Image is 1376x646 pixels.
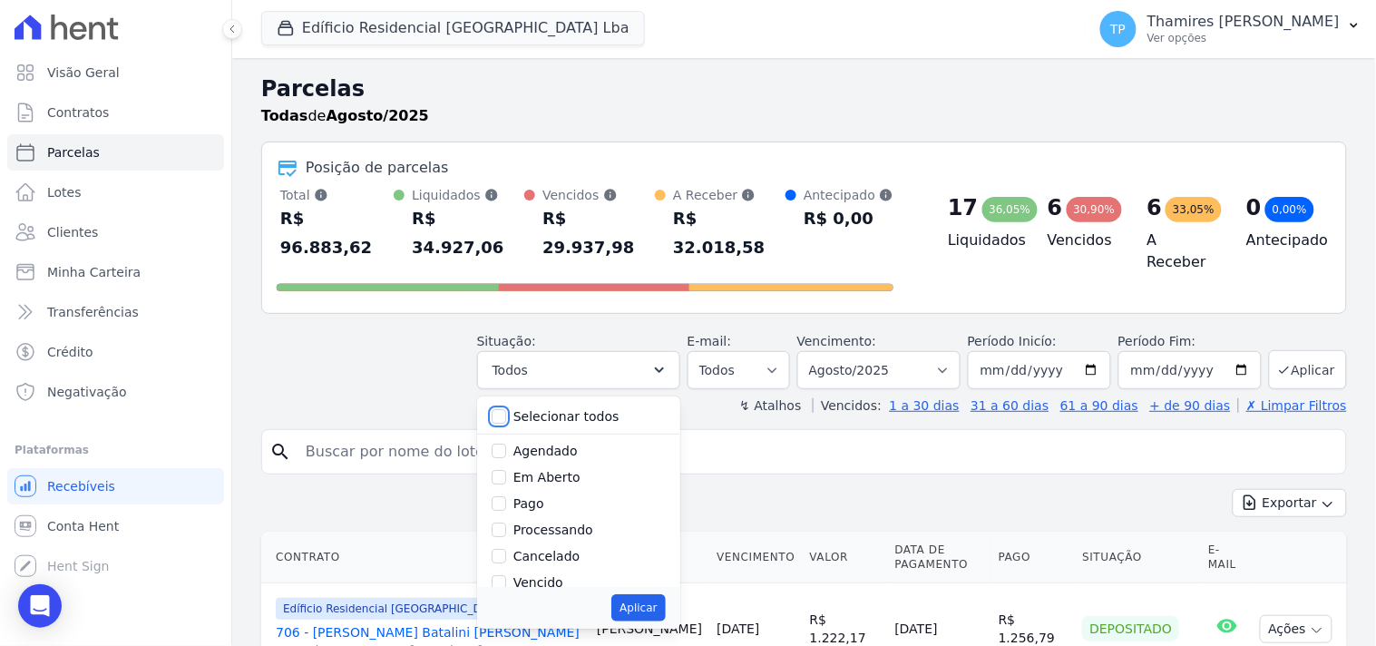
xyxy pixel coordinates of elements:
p: Thamires [PERSON_NAME] [1147,13,1340,31]
th: Data de Pagamento [888,532,991,583]
th: Vencimento [709,532,802,583]
strong: Agosto/2025 [327,107,429,124]
label: Em Aberto [513,470,581,484]
label: Vencimento: [797,334,876,348]
a: + de 90 dias [1150,398,1231,413]
label: Vencido [513,575,563,590]
label: Pago [513,496,544,511]
label: Cancelado [513,549,580,563]
div: R$ 34.927,06 [412,204,524,262]
span: Visão Geral [47,64,120,82]
span: Conta Hent [47,517,119,535]
label: Vencidos: [813,398,882,413]
a: Recebíveis [7,468,224,504]
span: Minha Carteira [47,263,141,281]
div: 6 [1147,193,1163,222]
a: 61 a 90 dias [1060,398,1138,413]
div: 36,05% [982,197,1039,222]
h4: Liquidados [948,230,1019,251]
label: E-mail: [688,334,732,348]
button: TP Thamires [PERSON_NAME] Ver opções [1086,4,1376,54]
a: Visão Geral [7,54,224,91]
th: E-mail [1201,532,1253,583]
div: 30,90% [1067,197,1123,222]
a: 1 a 30 dias [890,398,960,413]
span: Edíficio Residencial [GEOGRAPHIC_DATA] - LBA [276,598,544,620]
div: R$ 96.883,62 [280,204,394,262]
span: Parcelas [47,143,100,161]
th: Contrato [261,532,590,583]
div: Vencidos [542,186,655,204]
span: Recebíveis [47,477,115,495]
span: Transferências [47,303,139,321]
label: Período Fim: [1118,332,1262,351]
a: ✗ Limpar Filtros [1238,398,1347,413]
div: Open Intercom Messenger [18,584,62,628]
label: ↯ Atalhos [739,398,801,413]
span: Crédito [47,343,93,361]
span: TP [1110,23,1126,35]
div: 6 [1048,193,1063,222]
th: Valor [803,532,888,583]
label: Agendado [513,444,578,458]
div: 17 [948,193,978,222]
span: Todos [493,359,528,381]
div: Depositado [1082,616,1179,641]
a: Lotes [7,174,224,210]
i: search [269,441,291,463]
div: R$ 0,00 [804,204,893,233]
div: Posição de parcelas [306,157,449,179]
div: R$ 29.937,98 [542,204,655,262]
span: Negativação [47,383,127,401]
span: Contratos [47,103,109,122]
button: Exportar [1233,489,1347,517]
th: Pago [991,532,1076,583]
button: Todos [477,351,680,389]
h4: Vencidos [1048,230,1118,251]
h2: Parcelas [261,73,1347,105]
label: Selecionar todos [513,409,620,424]
button: Ações [1260,615,1332,643]
a: 31 a 60 dias [971,398,1049,413]
a: Negativação [7,374,224,410]
span: Clientes [47,223,98,241]
div: R$ 32.018,58 [673,204,786,262]
label: Processando [513,523,593,537]
p: Ver opções [1147,31,1340,45]
a: Transferências [7,294,224,330]
span: Lotes [47,183,82,201]
a: Minha Carteira [7,254,224,290]
a: Conta Hent [7,508,224,544]
h4: A Receber [1147,230,1218,273]
div: 33,05% [1166,197,1222,222]
input: Buscar por nome do lote ou do cliente [295,434,1339,470]
div: Total [280,186,394,204]
a: [DATE] [717,622,759,636]
a: Clientes [7,214,224,250]
button: Aplicar [611,594,665,622]
h4: Antecipado [1246,230,1317,251]
div: A Receber [673,186,786,204]
strong: Todas [261,107,308,124]
div: Liquidados [412,186,524,204]
div: 0,00% [1265,197,1314,222]
button: Aplicar [1269,350,1347,389]
div: Plataformas [15,439,217,461]
a: Parcelas [7,134,224,171]
div: Antecipado [804,186,893,204]
label: Situação: [477,334,536,348]
p: de [261,105,429,127]
th: Situação [1075,532,1201,583]
div: 0 [1246,193,1262,222]
a: Crédito [7,334,224,370]
a: Contratos [7,94,224,131]
button: Edíficio Residencial [GEOGRAPHIC_DATA] Lba [261,11,645,45]
label: Período Inicío: [968,334,1057,348]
